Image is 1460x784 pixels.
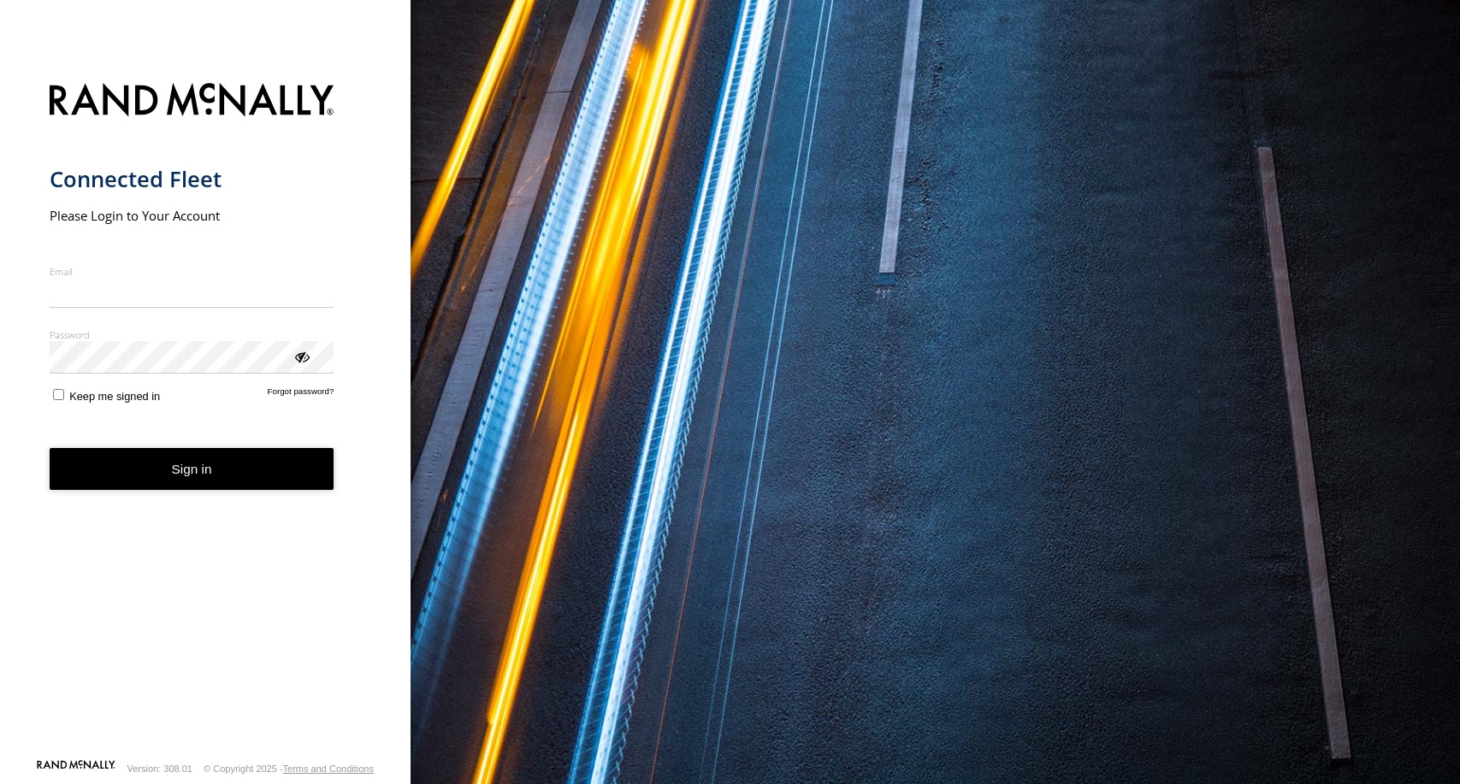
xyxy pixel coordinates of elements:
span: Keep me signed in [69,390,160,403]
a: Forgot password? [268,386,334,403]
h2: Please Login to Your Account [50,207,334,224]
label: Password [50,328,334,341]
label: Email [50,265,334,278]
div: ViewPassword [293,347,310,364]
div: © Copyright 2025 - [204,763,374,774]
a: Terms and Conditions [283,763,374,774]
button: Sign in [50,448,334,490]
h1: Connected Fleet [50,165,334,193]
input: Keep me signed in [53,389,64,400]
div: Version: 308.01 [127,763,192,774]
a: Visit our Website [37,760,115,777]
form: main [50,73,362,758]
img: Rand McNally [50,80,334,123]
